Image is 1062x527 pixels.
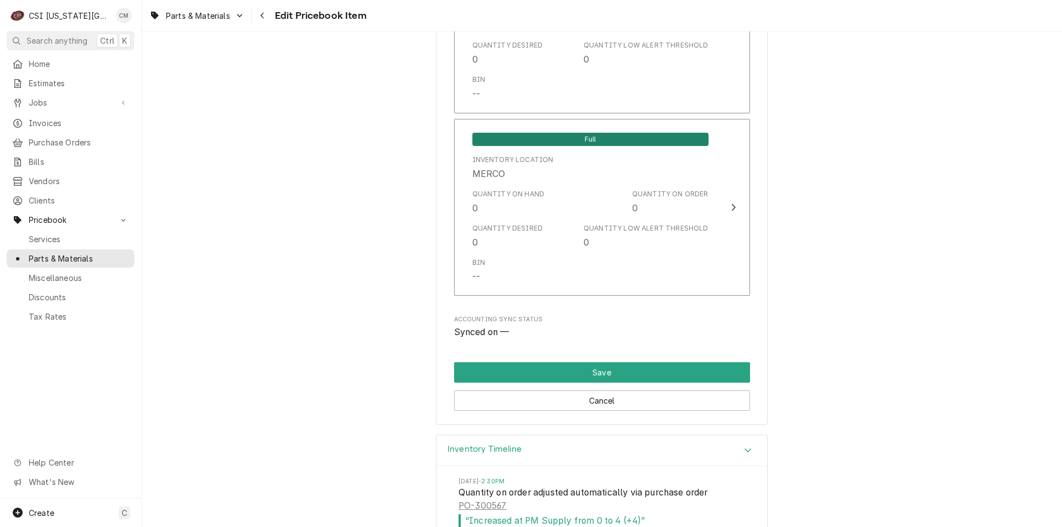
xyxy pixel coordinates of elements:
span: Accounting Sync Status [454,326,750,339]
a: Go to Help Center [7,453,134,472]
div: Bin [472,75,485,85]
a: Miscellaneous [7,269,134,287]
a: Bills [7,153,134,171]
div: Accounting Sync Status [454,315,750,339]
div: 0 [472,53,478,66]
div: Quantity on Order [632,189,709,199]
button: Navigate back [254,7,272,24]
span: Ctrl [100,35,114,46]
div: Bin [472,258,485,283]
span: Estimates [29,77,129,89]
a: Parts & Materials [7,249,134,268]
div: 0 [472,201,478,215]
a: Go to Jobs [7,93,134,112]
a: Home [7,55,134,73]
span: Purchase Orders [29,137,129,148]
span: Jobs [29,97,112,108]
div: MERCO [472,167,506,180]
div: Bin [472,75,485,100]
div: CM [116,8,132,23]
span: Synced on — [454,327,509,337]
span: Clients [29,195,129,206]
span: Invoices [29,117,129,129]
span: Tax Rates [29,311,129,322]
a: Clients [7,191,134,210]
div: Accordion Header [436,435,767,467]
span: Miscellaneous [29,272,129,284]
span: Discounts [29,291,129,303]
div: Quantity Low Alert Threshold [584,40,708,66]
div: Button Group Row [454,362,750,383]
span: Timestamp [459,477,745,486]
a: PO-300567 [459,499,506,513]
button: Save [454,362,750,383]
div: Button Group Row [454,383,750,411]
a: Purchase Orders [7,133,134,152]
a: Invoices [7,114,134,132]
span: Services [29,233,129,245]
span: What's New [29,476,128,488]
button: Accordion Details Expand Trigger [436,435,767,467]
span: Event String [459,486,745,514]
div: 0 [632,201,638,215]
button: Update Inventory Level [454,119,750,296]
span: C [122,507,127,519]
span: Full [472,133,709,146]
span: Pricebook [29,214,112,226]
span: Search anything [27,35,87,46]
span: Bills [29,156,129,168]
div: -- [472,270,480,283]
div: Bin [472,258,485,268]
div: Quantity Desired [472,223,543,233]
div: Button Group [454,362,750,411]
a: Tax Rates [7,307,134,326]
button: Search anythingCtrlK [7,31,134,50]
div: C [10,8,25,23]
span: Help Center [29,457,128,468]
a: Go to What's New [7,473,134,491]
span: Accounting Sync Status [454,315,750,324]
span: K [122,35,127,46]
a: Go to Pricebook [7,211,134,229]
span: Parts & Materials [29,253,129,264]
div: -- [472,87,480,101]
div: Quantity Desired [472,40,543,50]
span: Edit Pricebook Item [272,8,367,23]
a: Estimates [7,74,134,92]
h3: Inventory Timeline [447,444,522,455]
div: Full [472,132,709,146]
button: Cancel [454,390,750,411]
div: Inventory Location [472,155,554,165]
div: Quantity on Hand [472,189,545,199]
div: Quantity Desired [472,40,543,66]
div: 0 [584,236,589,249]
a: Vendors [7,172,134,190]
span: Home [29,58,129,70]
div: 0 [472,236,478,249]
span: Vendors [29,175,129,187]
span: Parts & Materials [166,10,230,22]
div: Quantity on Order [632,189,709,215]
div: Quantity Low Alert Threshold [584,40,708,50]
div: CSI Kansas City's Avatar [10,8,25,23]
div: Location [472,155,554,180]
div: 0 [584,53,589,66]
div: Quantity Desired [472,223,543,249]
a: Discounts [7,288,134,306]
span: Create [29,508,54,518]
a: Services [7,230,134,248]
div: Quantity Low Alert Threshold [584,223,708,233]
div: CSI [US_STATE][GEOGRAPHIC_DATA] [29,10,110,22]
div: Chancellor Morris's Avatar [116,8,132,23]
div: Quantity Low Alert Threshold [584,223,708,249]
a: Go to Parts & Materials [145,7,249,25]
div: Quantity on Hand [472,189,545,215]
em: 2:30PM [481,478,504,485]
